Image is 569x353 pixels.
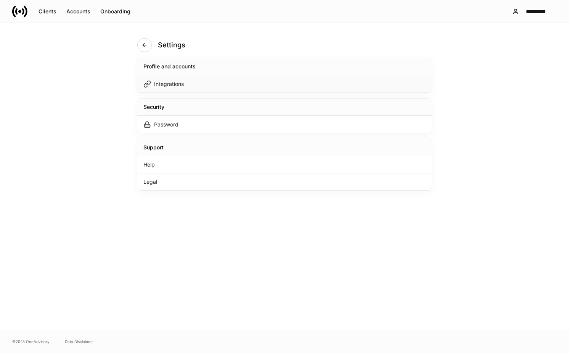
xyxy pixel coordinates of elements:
div: Security [143,103,164,111]
button: Accounts [61,5,95,18]
h4: Settings [158,40,185,50]
a: Data Disclaimer [65,338,93,345]
div: Onboarding [100,9,130,14]
button: Onboarding [95,5,135,18]
div: Profile and accounts [143,63,196,70]
div: Password [154,121,178,128]
div: Support [143,144,164,151]
div: Integrations [154,80,184,88]
span: © 2025 OneAdvisory [12,338,50,345]
button: Clients [34,5,61,18]
div: Accounts [66,9,90,14]
div: Legal [137,173,432,190]
div: Clients [39,9,56,14]
div: Help [137,156,432,173]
